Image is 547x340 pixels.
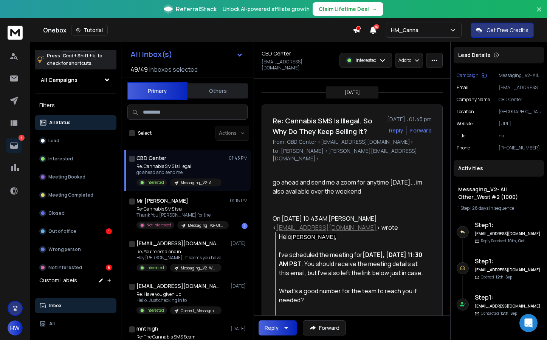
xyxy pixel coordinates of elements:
[262,59,335,71] p: [EMAIL_ADDRESS][DOMAIN_NAME]
[48,265,82,271] p: Not Interested
[457,109,474,115] p: location
[35,260,116,275] button: Not Interested5
[265,324,279,332] div: Reply
[499,145,541,151] p: [PHONE_NUMBER]
[475,303,541,309] h6: [EMAIL_ADDRESS][DOMAIN_NAME]
[136,334,227,340] p: Re: The Cannabis SMS Scam
[181,265,217,271] p: Messaging_V2- WM-Leafly_West-#4-_4.25(501)
[231,326,248,332] p: [DATE]
[8,320,23,335] button: HW
[35,206,116,221] button: Closed
[457,121,473,127] p: website
[43,25,353,35] div: Onebox
[313,2,383,16] button: Claim Lifetime Deal→
[39,277,77,284] h3: Custom Labels
[35,242,116,257] button: Wrong person
[136,240,220,247] h1: [EMAIL_ADDRESS][DOMAIN_NAME]
[35,316,116,331] button: All
[356,57,377,63] p: Interested
[499,133,541,139] p: no
[499,97,541,103] p: CBD Center
[273,214,426,232] div: On [DATE] 10:43 AM [PERSON_NAME] < > wrote:
[176,5,217,14] span: ReferralStack
[71,25,108,35] button: Tutorial
[35,100,116,111] h3: Filters
[279,286,426,305] div: What’s a good number for the team to reach you if needed?
[136,282,220,290] h1: [EMAIL_ADDRESS][DOMAIN_NAME]
[6,138,22,153] a: 6
[124,47,249,62] button: All Inbox(s)
[146,222,171,228] p: Not Interested
[276,223,377,232] a: [EMAIL_ADDRESS][DOMAIN_NAME]
[35,115,116,130] button: All Status
[475,293,541,302] h6: Step 1 :
[138,130,152,136] label: Select
[41,76,77,84] h1: All Campaigns
[259,320,297,335] button: Reply
[391,26,421,34] p: HM_Canna
[136,291,222,297] p: Re: Have you given up
[48,174,85,180] p: Meeting Booked
[508,238,525,243] span: 10th, Oct
[410,127,432,134] div: Forward
[496,274,512,280] span: 12th, Sep
[223,5,310,13] p: Unlock AI-powered affiliate growth
[279,250,426,277] div: I’ve scheduled the meeting for . You should receive the meeting details at this email, but I’ve a...
[262,50,291,57] h1: CBD Center
[106,265,112,271] div: 5
[146,308,164,313] p: Interested
[291,234,336,240] span: [PERSON_NAME],
[519,314,538,332] div: Open Intercom Messenger
[471,23,534,38] button: Get Free Credits
[230,198,248,204] p: 01:18 PM
[181,180,217,186] p: Messaging_V2- All Other_West #2 (1000)
[49,120,71,126] p: All Status
[35,188,116,203] button: Meeting Completed
[48,228,76,234] p: Out of office
[481,238,525,244] p: Reply Received
[48,192,93,198] p: Meeting Completed
[499,121,541,127] p: [URL][DOMAIN_NAME]
[454,160,544,177] div: Activities
[458,186,539,201] h1: Messaging_V2- All Other_West #2 (1000)
[47,52,102,67] p: Press to check for shortcuts.
[136,212,227,218] p: Thank You [PERSON_NAME] for the
[181,308,217,314] p: Opened_Messaging_v1+V2- WM-#3+ Other #2 (west)
[458,51,490,59] p: Lead Details
[279,232,426,241] div: Helo
[481,274,512,280] p: Opened
[472,205,514,211] span: 28 days in sequence
[130,51,172,58] h1: All Inbox(s)
[49,321,55,327] p: All
[273,178,426,205] div: go ahead and send me a zoom for anytime [DATE]... im also available over the weekend
[458,205,470,211] span: 1 Step
[231,240,248,246] p: [DATE]
[499,109,541,115] p: [GEOGRAPHIC_DATA]
[136,163,222,169] p: Re: Cannabis SMS Is Illegal.
[345,89,360,95] p: [DATE]
[457,97,490,103] p: Company Name
[273,138,432,146] p: from: CBD Center <[EMAIL_ADDRESS][DOMAIN_NAME]>
[136,297,222,303] p: Hello, Just checking in to
[136,249,222,255] p: Re: You’re not alone in
[499,85,541,91] p: [EMAIL_ADDRESS][DOMAIN_NAME]
[35,133,116,148] button: Lead
[146,265,164,271] p: Interested
[48,156,73,162] p: Interested
[372,5,377,13] span: →
[35,298,116,313] button: Inbox
[49,303,62,309] p: Inbox
[475,267,541,273] h6: [EMAIL_ADDRESS][DOMAIN_NAME]
[387,115,432,123] p: [DATE] : 01:45 pm
[501,311,517,316] span: 12th, Sep
[146,180,164,185] p: Interested
[229,155,248,161] p: 01:45 PM
[457,85,468,91] p: Email
[136,325,158,332] h1: mnt high
[149,65,198,74] h3: Inboxes selected
[136,169,222,175] p: go ahead and send me
[481,311,517,316] p: Contacted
